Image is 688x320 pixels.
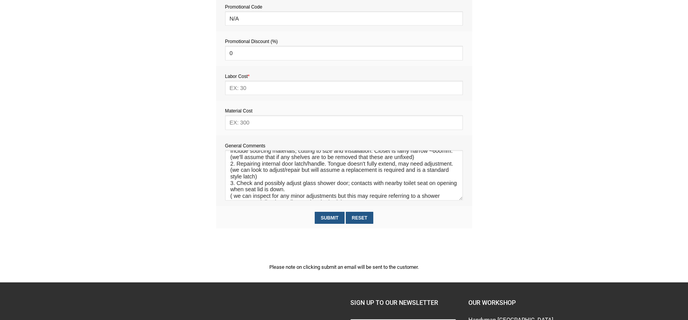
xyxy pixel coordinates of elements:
input: Reset [346,212,373,224]
p: Please note on clicking submit an email will be sent to the customer. [216,263,472,271]
span: Labor Cost [225,74,250,79]
input: EX: 300 [225,115,463,130]
span: General Comments [225,143,265,149]
h4: Our Workshop [468,298,574,308]
span: Material Cost [225,108,253,114]
input: EX: 30 [225,81,463,95]
input: Submit [315,212,345,224]
h4: SIGN UP TO OUR NEWSLETTER [350,298,456,308]
span: Promotional Code [225,4,262,10]
span: Promotional Discount (%) [225,39,278,44]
